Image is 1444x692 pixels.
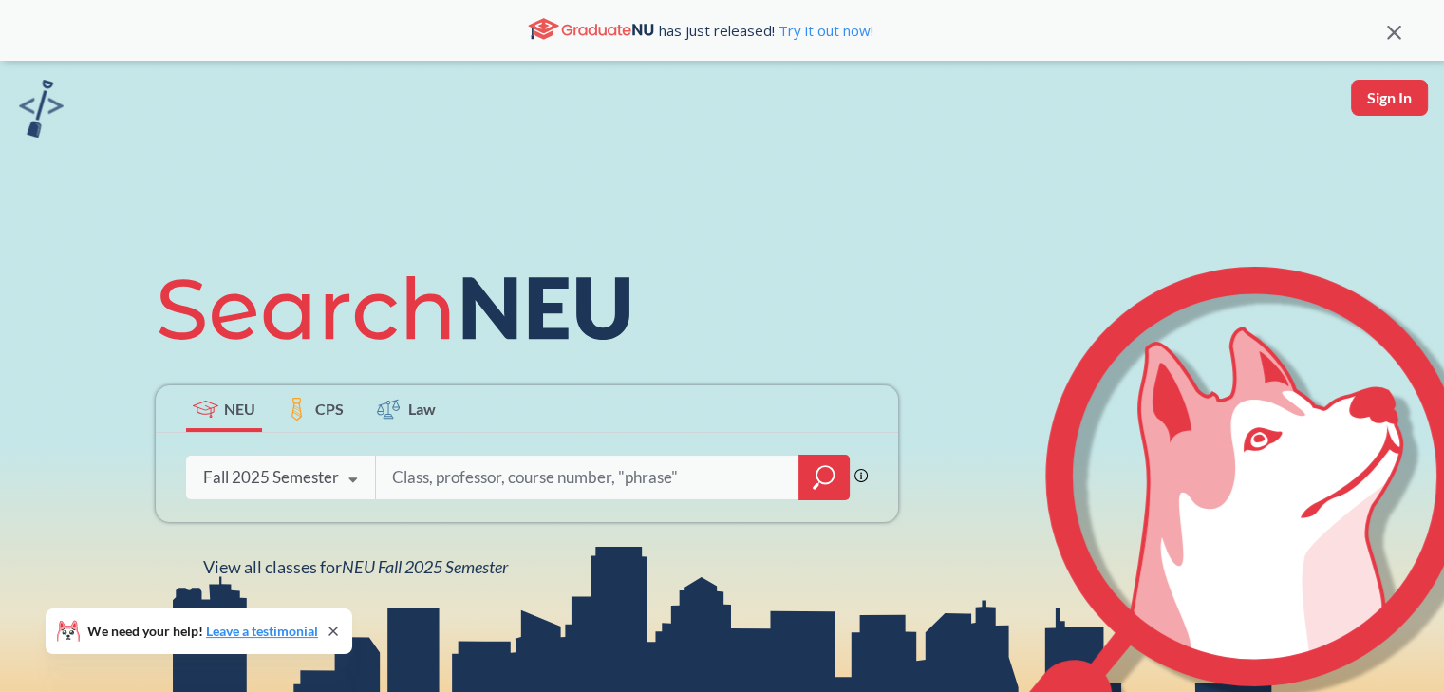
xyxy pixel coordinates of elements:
[203,556,508,577] span: View all classes for
[408,398,436,420] span: Law
[19,80,64,138] img: sandbox logo
[798,455,850,500] div: magnifying glass
[390,458,785,497] input: Class, professor, course number, "phrase"
[775,21,873,40] a: Try it out now!
[342,556,508,577] span: NEU Fall 2025 Semester
[19,80,64,143] a: sandbox logo
[315,398,344,420] span: CPS
[659,20,873,41] span: has just released!
[224,398,255,420] span: NEU
[206,623,318,639] a: Leave a testimonial
[813,464,835,491] svg: magnifying glass
[203,467,339,488] div: Fall 2025 Semester
[1351,80,1428,116] button: Sign In
[87,625,318,638] span: We need your help!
